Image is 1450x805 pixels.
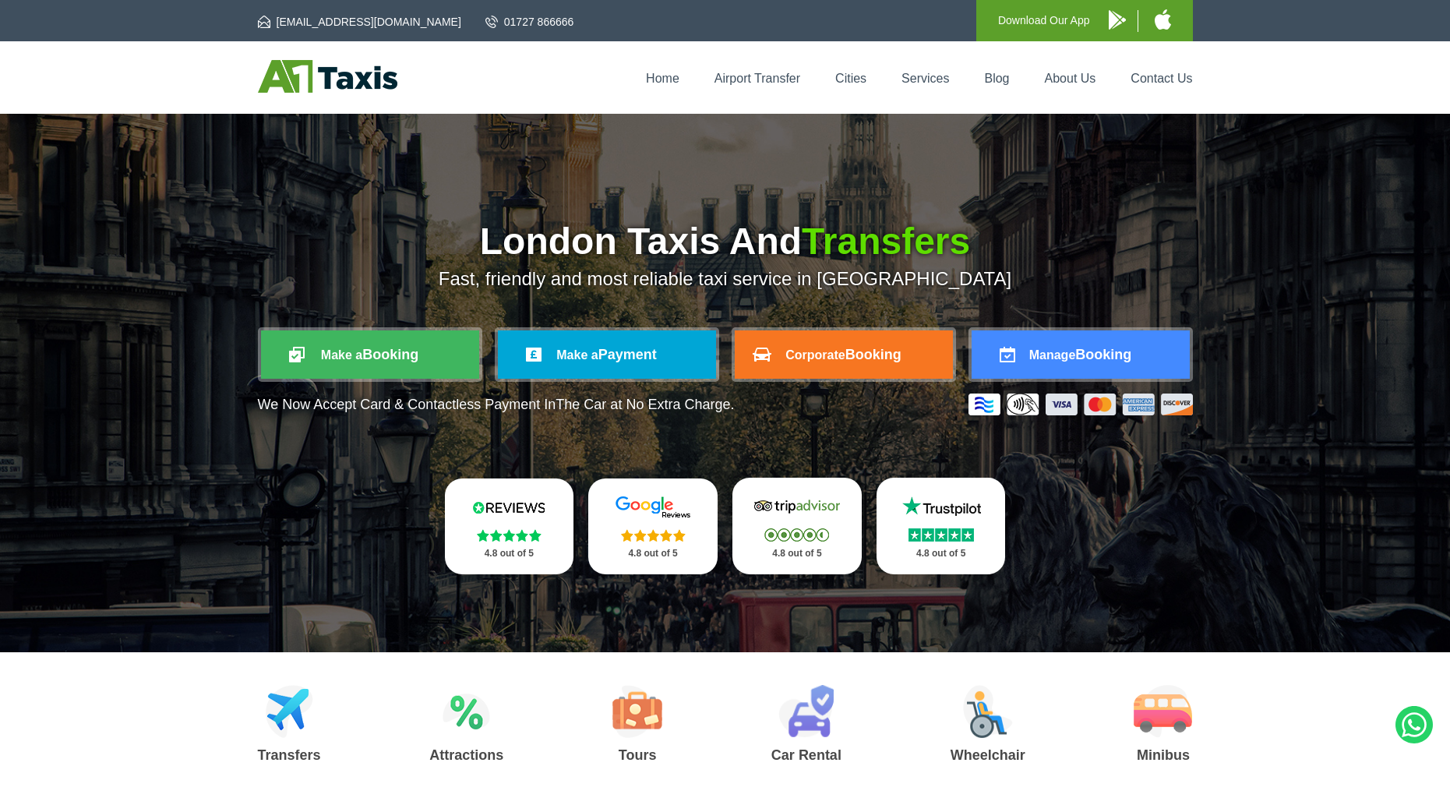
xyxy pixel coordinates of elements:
[951,748,1025,762] h3: Wheelchair
[429,748,503,762] h3: Attractions
[258,60,397,93] img: A1 Taxis St Albans LTD
[261,330,479,379] a: Make aBooking
[606,496,700,519] img: Google
[750,544,845,563] p: 4.8 out of 5
[901,72,949,85] a: Services
[968,394,1193,415] img: Credit And Debit Cards
[894,544,989,563] p: 4.8 out of 5
[984,72,1009,85] a: Blog
[732,478,862,574] a: Tripadvisor Stars 4.8 out of 5
[556,397,734,412] span: The Car at No Extra Charge.
[443,685,490,738] img: Attractions
[1029,348,1076,362] span: Manage
[556,348,598,362] span: Make a
[621,529,686,542] img: Stars
[477,529,542,542] img: Stars
[894,495,988,518] img: Trustpilot
[908,528,974,542] img: Stars
[462,496,556,519] img: Reviews.io
[771,748,841,762] h3: Car Rental
[735,330,953,379] a: CorporateBooking
[778,685,834,738] img: Car Rental
[835,72,866,85] a: Cities
[877,478,1006,574] a: Trustpilot Stars 4.8 out of 5
[612,685,662,738] img: Tours
[258,268,1193,290] p: Fast, friendly and most reliable taxi service in [GEOGRAPHIC_DATA]
[445,478,574,574] a: Reviews.io Stars 4.8 out of 5
[963,685,1013,738] img: Wheelchair
[258,748,321,762] h3: Transfers
[588,478,718,574] a: Google Stars 4.8 out of 5
[785,348,845,362] span: Corporate
[802,221,970,262] span: Transfers
[462,544,557,563] p: 4.8 out of 5
[1155,9,1171,30] img: A1 Taxis iPhone App
[1109,10,1126,30] img: A1 Taxis Android App
[321,348,362,362] span: Make a
[258,14,461,30] a: [EMAIL_ADDRESS][DOMAIN_NAME]
[972,330,1190,379] a: ManageBooking
[764,528,829,542] img: Stars
[998,11,1090,30] p: Download Our App
[266,685,313,738] img: Airport Transfers
[612,748,662,762] h3: Tours
[1134,685,1192,738] img: Minibus
[258,223,1193,260] h1: London Taxis And
[750,495,844,518] img: Tripadvisor
[714,72,800,85] a: Airport Transfer
[485,14,574,30] a: 01727 866666
[605,544,700,563] p: 4.8 out of 5
[498,330,716,379] a: Make aPayment
[1134,748,1192,762] h3: Minibus
[1045,72,1096,85] a: About Us
[646,72,679,85] a: Home
[1131,72,1192,85] a: Contact Us
[258,397,735,413] p: We Now Accept Card & Contactless Payment In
